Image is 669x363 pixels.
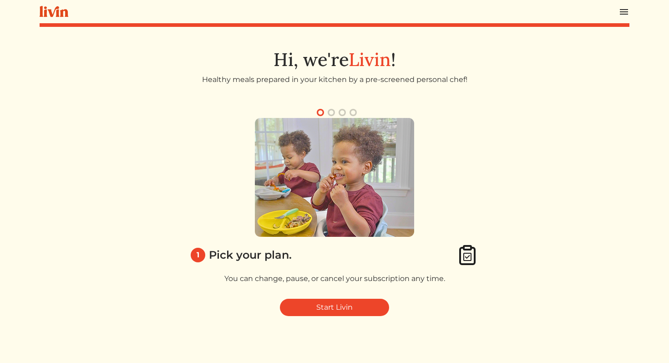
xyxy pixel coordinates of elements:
[40,49,629,71] h1: Hi, we're !
[255,118,414,237] img: 1_pick_plan-58eb60cc534f7a7539062c92543540e51162102f37796608976bb4e513d204c1.png
[618,6,629,17] img: menu_hamburger-cb6d353cf0ecd9f46ceae1c99ecbeb4a00e71ca567a856bd81f57e9d8c17bb26.svg
[191,248,205,262] div: 1
[280,299,389,316] a: Start Livin
[187,273,482,284] p: You can change, pause, or cancel your subscription any time.
[456,244,478,266] img: clipboard_check-4e1afea9aecc1d71a83bd71232cd3fbb8e4b41c90a1eb376bae1e516b9241f3c.svg
[40,6,68,17] img: livin-logo-a0d97d1a881af30f6274990eb6222085a2533c92bbd1e4f22c21b4f0d0e3210c.svg
[209,247,292,263] div: Pick your plan.
[187,74,482,85] p: Healthy meals prepared in your kitchen by a pre-screened personal chef!
[349,48,391,71] span: Livin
